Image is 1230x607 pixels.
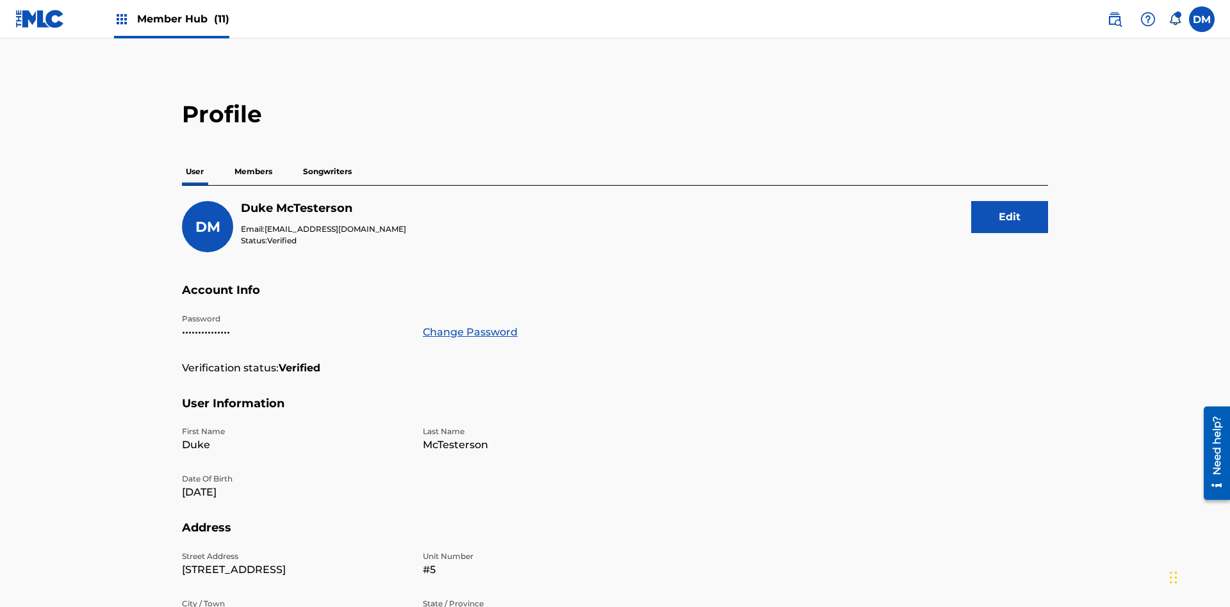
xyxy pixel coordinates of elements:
iframe: Chat Widget [1166,546,1230,607]
iframe: Resource Center [1194,401,1230,506]
strong: Verified [279,360,320,376]
span: DM [195,218,220,236]
p: Password [182,313,407,325]
img: Top Rightsholders [114,12,129,27]
span: Verified [267,236,297,245]
h5: Address [182,521,1048,551]
div: Help [1135,6,1161,32]
span: [EMAIL_ADDRESS][DOMAIN_NAME] [265,224,406,234]
p: Email: [241,223,406,235]
p: Street Address [182,551,407,562]
p: Duke [182,437,407,453]
p: #5 [423,562,648,578]
div: Drag [1170,558,1177,597]
h5: Duke McTesterson [241,201,406,216]
div: Notifications [1168,13,1181,26]
p: Last Name [423,426,648,437]
div: User Menu [1189,6,1215,32]
span: (11) [214,13,229,25]
p: McTesterson [423,437,648,453]
p: ••••••••••••••• [182,325,407,340]
p: Verification status: [182,360,279,376]
img: search [1107,12,1122,27]
h2: Profile [182,100,1048,129]
img: MLC Logo [15,10,65,28]
p: Members [231,158,276,185]
p: First Name [182,426,407,437]
p: Status: [241,235,406,247]
p: Date Of Birth [182,473,407,485]
p: [DATE] [182,485,407,500]
h5: Account Info [182,283,1048,313]
span: Member Hub [137,12,229,26]
h5: User Information [182,396,1048,426]
button: Edit [971,201,1048,233]
a: Change Password [423,325,518,340]
p: [STREET_ADDRESS] [182,562,407,578]
p: Songwriters [299,158,356,185]
p: User [182,158,208,185]
p: Unit Number [423,551,648,562]
a: Public Search [1102,6,1127,32]
img: help [1140,12,1156,27]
